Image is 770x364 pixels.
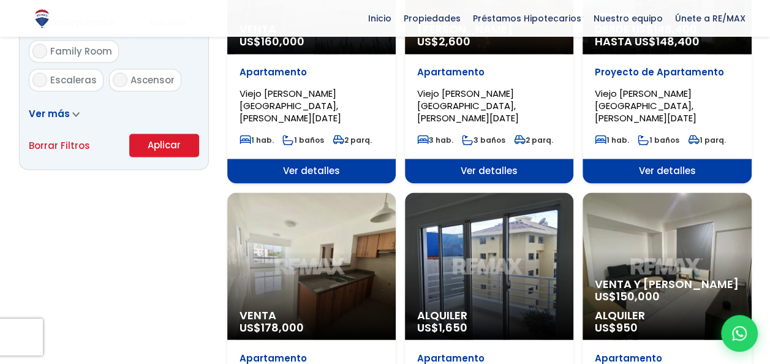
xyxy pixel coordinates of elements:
span: US$ [595,289,660,304]
span: Ver detalles [227,159,396,183]
span: DESDE US$ [595,23,739,48]
span: Únete a RE/MAX [669,9,752,28]
span: Alquiler [595,309,739,321]
span: 3 hab. [417,135,453,145]
span: Venta [240,309,383,321]
span: Alquiler [417,309,561,321]
span: 1 baños [282,135,324,145]
span: 1 parq. [688,135,726,145]
span: HASTA US$ [595,36,739,48]
span: 1,650 [439,319,467,335]
span: Ver más [29,107,70,120]
span: Nuestro equipo [587,9,669,28]
a: Borrar Filtros [29,138,90,153]
span: 148,400 [656,34,700,49]
span: Préstamos Hipotecarios [467,9,587,28]
span: 2 parq. [514,135,553,145]
span: Ascensor [130,74,175,86]
span: Viejo [PERSON_NAME][GEOGRAPHIC_DATA], [PERSON_NAME][DATE] [417,87,519,124]
p: Proyecto de Apartamento [595,66,739,78]
span: Viejo [PERSON_NAME][GEOGRAPHIC_DATA], [PERSON_NAME][DATE] [240,87,341,124]
span: US$ [240,34,304,49]
span: Ver detalles [405,159,573,183]
input: Ascensor [113,72,127,87]
span: US$ [417,319,467,335]
span: 1 hab. [240,135,274,145]
span: Inicio [362,9,398,28]
span: Viejo [PERSON_NAME][GEOGRAPHIC_DATA], [PERSON_NAME][DATE] [595,87,696,124]
span: US$ [240,319,304,335]
img: Logo de REMAX [31,8,53,29]
input: Escaleras [32,72,47,87]
button: Aplicar [129,134,199,157]
span: Escaleras [50,74,97,86]
span: Family Room [50,45,112,58]
span: 1 baños [638,135,679,145]
span: 160,000 [261,34,304,49]
span: 3 baños [462,135,505,145]
span: Ver detalles [583,159,751,183]
span: 178,000 [261,319,304,335]
span: 950 [616,319,638,335]
span: US$ [595,319,638,335]
span: 2 parq. [333,135,372,145]
a: Ver más [29,107,80,120]
span: 150,000 [616,289,660,304]
p: Apartamento [240,66,383,78]
p: Apartamento [417,66,561,78]
span: 1 hab. [595,135,629,145]
span: 2,600 [439,34,470,49]
span: Venta y [PERSON_NAME] [595,278,739,290]
span: US$ [417,34,470,49]
p: Apartamento [595,352,739,364]
input: Family Room [32,44,47,58]
p: Apartamento [240,352,383,364]
span: Propiedades [398,9,467,28]
p: Apartamento [417,352,561,364]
